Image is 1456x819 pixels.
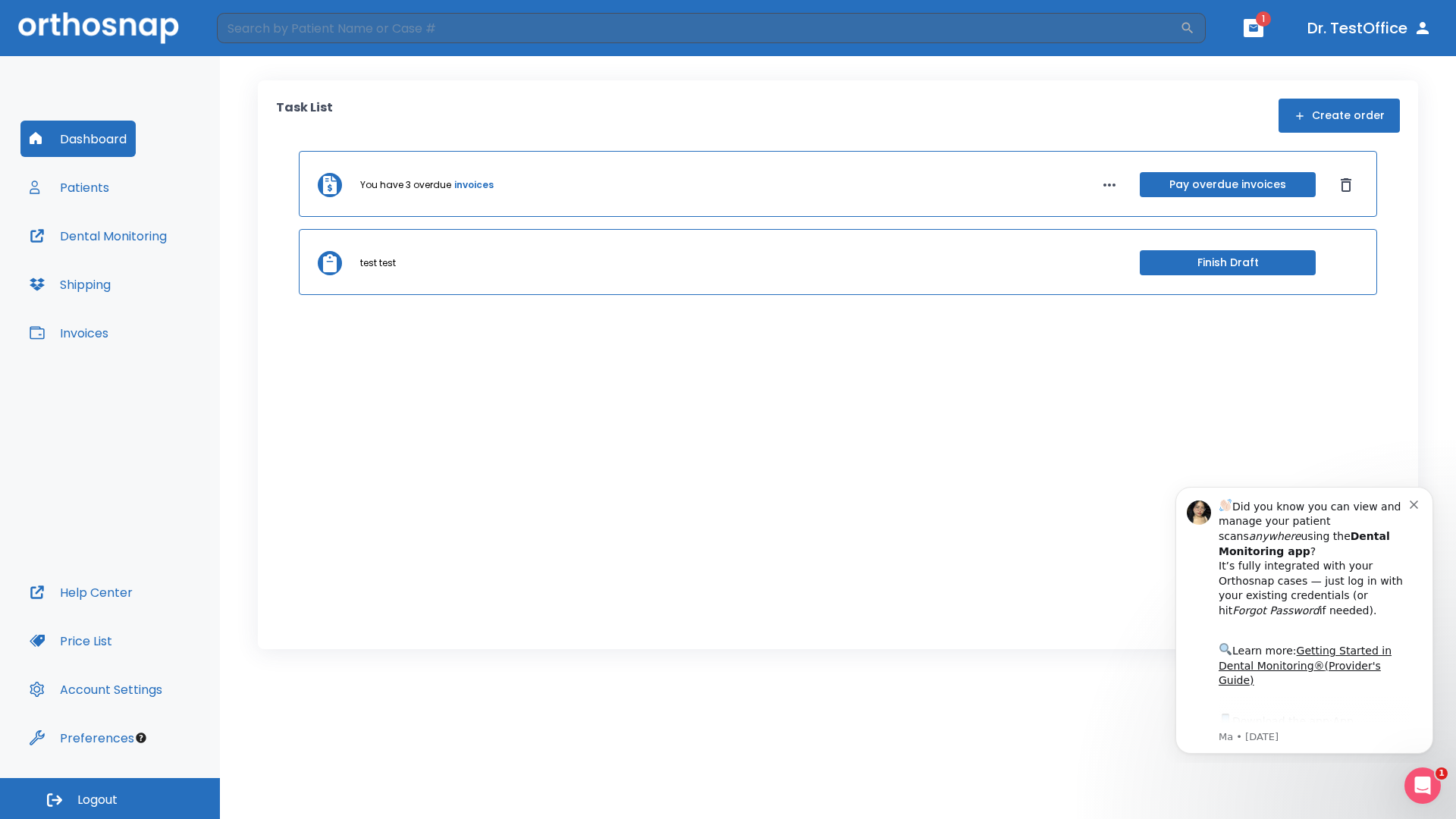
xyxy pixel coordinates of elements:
[20,169,118,206] button: Patients
[134,731,148,745] div: Tooltip anchor
[66,238,257,315] div: Download the app: | ​ Let us know if you need help getting started!
[360,256,396,270] p: test test
[1334,173,1358,197] button: Dismiss
[1140,250,1316,275] button: Finish Draft
[20,218,176,254] button: Dental Monitoring
[20,720,143,756] button: Preferences
[18,12,179,43] img: Orthosnap
[217,13,1180,43] input: Search by Patient Name or Case #
[66,242,201,269] a: App Store
[1153,473,1456,763] iframe: Intercom notifications message
[1140,172,1316,197] button: Pay overdue invoices
[1256,11,1271,27] span: 1
[1436,767,1448,780] span: 1
[1279,99,1400,133] button: Create order
[20,121,136,157] button: Dashboard
[454,178,494,192] a: invoices
[20,623,121,659] button: Price List
[257,24,269,36] button: Dismiss notification
[77,792,118,808] span: Logout
[66,257,257,271] p: Message from Ma, sent 8w ago
[20,574,142,610] button: Help Center
[276,99,333,133] p: Task List
[1301,14,1438,42] button: Dr. TestOffice
[360,178,451,192] p: You have 3 overdue
[20,671,171,708] button: Account Settings
[20,315,118,351] button: Invoices
[20,266,120,303] button: Shipping
[1404,767,1441,804] iframe: Intercom live chat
